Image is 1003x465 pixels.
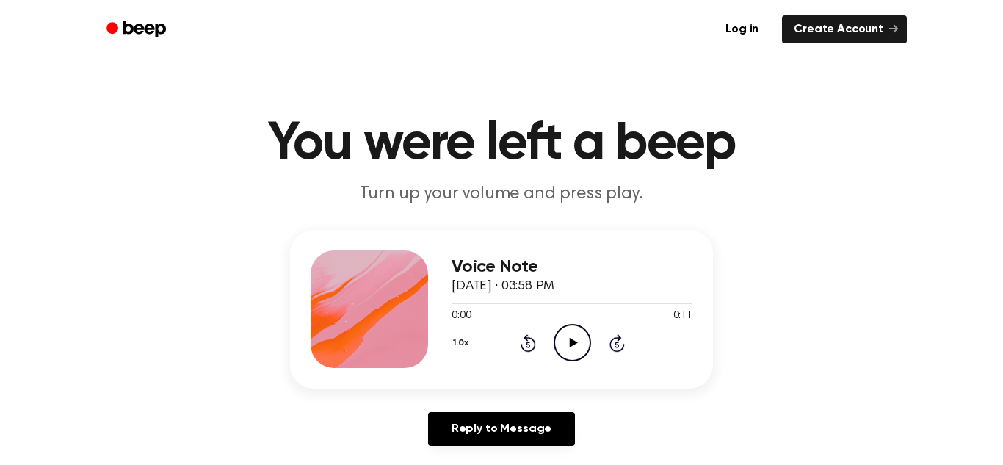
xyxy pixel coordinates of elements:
[452,280,554,293] span: [DATE] · 03:58 PM
[452,331,474,356] button: 1.0x
[220,182,783,206] p: Turn up your volume and press play.
[126,118,877,170] h1: You were left a beep
[96,15,179,44] a: Beep
[428,412,575,446] a: Reply to Message
[452,257,692,277] h3: Voice Note
[782,15,907,43] a: Create Account
[673,309,692,324] span: 0:11
[452,309,471,324] span: 0:00
[711,12,773,46] a: Log in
